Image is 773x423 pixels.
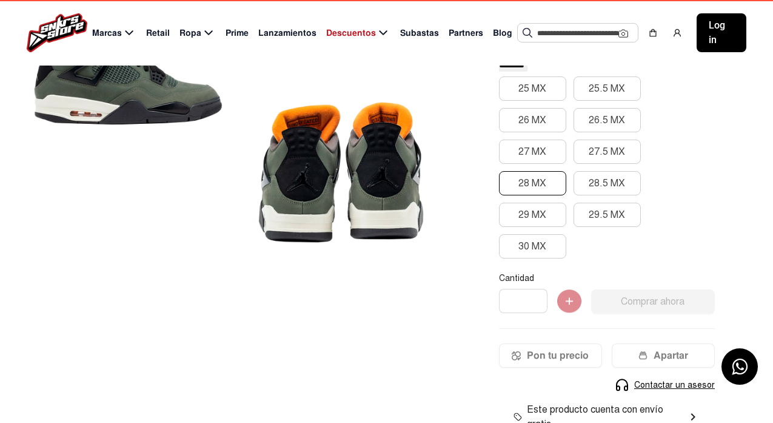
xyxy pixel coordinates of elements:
[523,28,532,38] img: Buscar
[709,18,734,47] span: Log in
[499,203,566,227] button: 29 MX
[499,108,566,132] button: 26 MX
[612,343,715,368] button: Apartar
[499,171,566,195] button: 28 MX
[638,351,648,360] img: wallet-05.png
[179,27,201,39] span: Ropa
[618,29,628,38] img: Cámara
[557,289,581,314] img: Agregar al carrito
[499,343,602,368] button: Pon tu precio
[258,27,316,39] span: Lanzamientos
[574,171,641,195] button: 28.5 MX
[92,27,122,39] span: Marcas
[634,379,715,391] span: Contactar un asesor
[574,108,641,132] button: 26.5 MX
[574,140,641,164] button: 27.5 MX
[499,273,715,284] p: Cantidad
[648,28,658,38] img: shopping
[493,27,512,39] span: Blog
[591,289,715,314] button: Comprar ahora
[574,203,641,227] button: 29.5 MX
[499,140,566,164] button: 27 MX
[574,76,641,101] button: 25.5 MX
[27,13,87,52] img: logo
[512,351,521,360] img: Icon.png
[400,27,439,39] span: Subastas
[326,27,376,39] span: Descuentos
[146,27,170,39] span: Retail
[449,27,483,39] span: Partners
[499,234,566,259] button: 30 MX
[514,413,522,421] img: envio
[499,76,566,101] button: 25 MX
[672,28,682,38] img: user
[226,27,249,39] span: Prime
